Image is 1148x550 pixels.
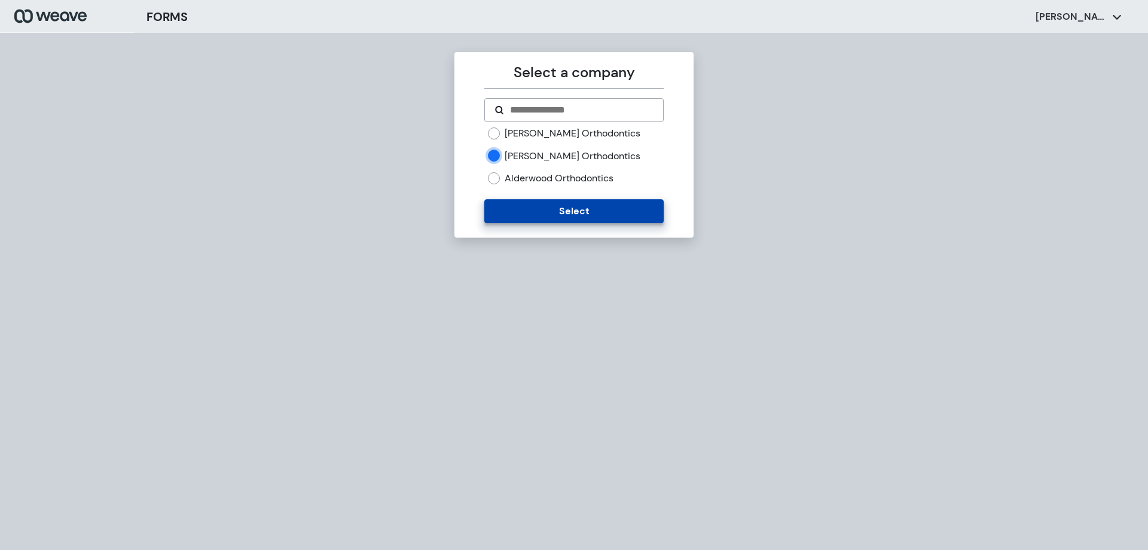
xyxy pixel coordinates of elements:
input: Search [509,103,653,117]
h3: FORMS [146,8,188,26]
p: Select a company [484,62,663,83]
button: Select [484,199,663,223]
label: Alderwood Orthodontics [505,172,613,185]
label: [PERSON_NAME] Orthodontics [505,127,640,140]
p: [PERSON_NAME] [1036,10,1107,23]
label: [PERSON_NAME] Orthodontics [505,150,640,163]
